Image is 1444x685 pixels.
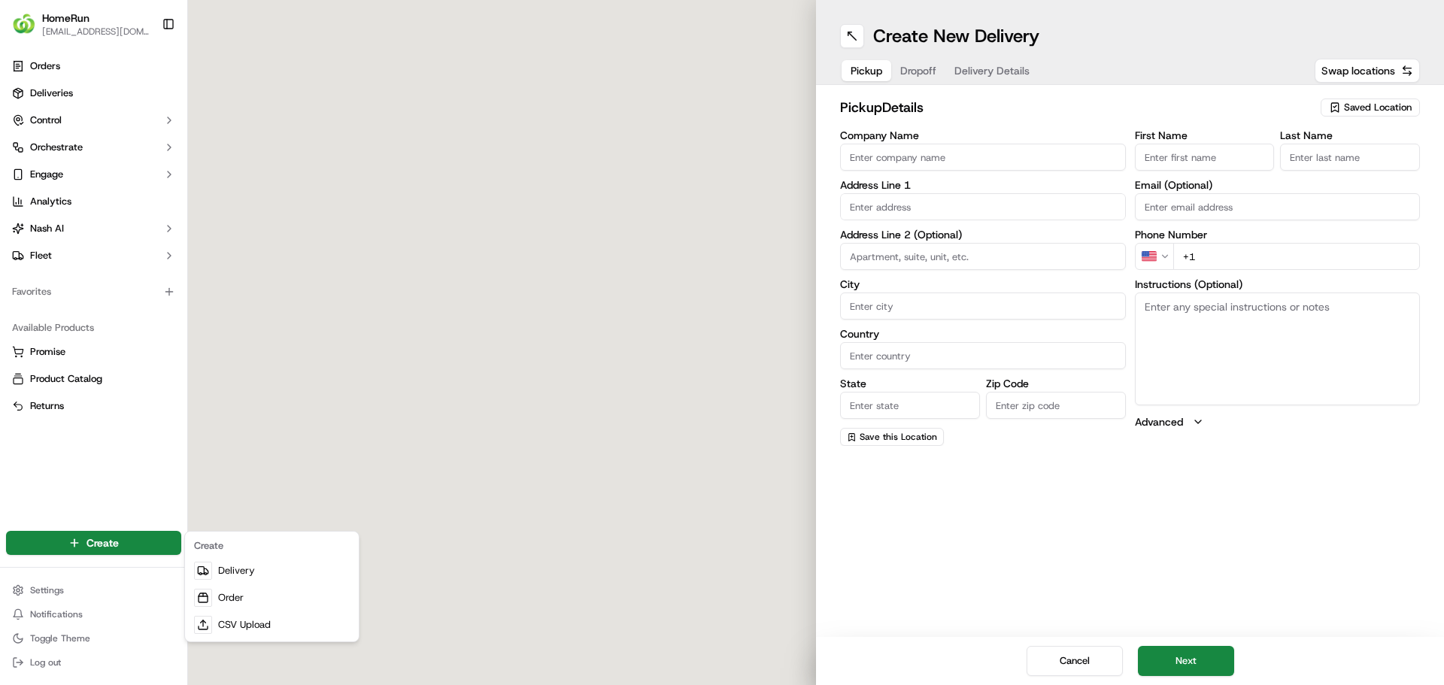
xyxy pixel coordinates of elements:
span: Orchestrate [30,141,83,154]
input: Enter country [840,342,1126,369]
span: Delivery Details [954,63,1030,78]
a: Order [188,584,356,611]
label: Email (Optional) [1135,180,1421,190]
span: Orders [30,59,60,73]
span: Save this Location [860,431,937,443]
span: Control [30,114,62,127]
input: Enter email address [1135,193,1421,220]
label: Address Line 2 (Optional) [840,229,1126,240]
span: Returns [30,399,64,413]
label: City [840,279,1126,289]
input: Enter zip code [986,392,1126,419]
input: Enter last name [1280,144,1420,171]
label: First Name [1135,130,1275,141]
label: Company Name [840,130,1126,141]
span: Dropoff [900,63,936,78]
label: Country [840,329,1126,339]
button: Next [1138,646,1234,676]
span: Log out [30,656,61,668]
input: Enter phone number [1173,243,1421,270]
div: Available Products [6,316,181,340]
label: Advanced [1135,414,1183,429]
label: Address Line 1 [840,180,1126,190]
label: Phone Number [1135,229,1421,240]
span: Promise [30,345,65,359]
span: Notifications [30,608,83,620]
span: Settings [30,584,64,596]
h2: pickup Details [840,97,1312,118]
div: Favorites [6,280,181,304]
span: Nash AI [30,222,64,235]
span: [EMAIL_ADDRESS][DOMAIN_NAME] [42,26,150,38]
input: Enter city [840,292,1126,320]
input: Apartment, suite, unit, etc. [840,243,1126,270]
span: Deliveries [30,86,73,100]
span: Create [86,535,119,550]
input: Enter state [840,392,980,419]
span: Swap locations [1321,63,1395,78]
span: Fleet [30,249,52,262]
span: Product Catalog [30,372,102,386]
span: Toggle Theme [30,632,90,644]
input: Enter first name [1135,144,1275,171]
button: Cancel [1027,646,1123,676]
span: Engage [30,168,63,181]
span: Pickup [851,63,882,78]
a: Delivery [188,557,356,584]
span: Saved Location [1344,101,1412,114]
span: Analytics [30,195,71,208]
span: HomeRun [42,11,89,26]
label: Zip Code [986,378,1126,389]
div: Create [188,535,356,557]
label: State [840,378,980,389]
label: Instructions (Optional) [1135,279,1421,289]
input: Enter company name [840,144,1126,171]
input: Enter address [840,193,1126,220]
label: Last Name [1280,130,1420,141]
img: HomeRun [12,12,36,36]
h1: Create New Delivery [873,24,1039,48]
a: CSV Upload [188,611,356,638]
